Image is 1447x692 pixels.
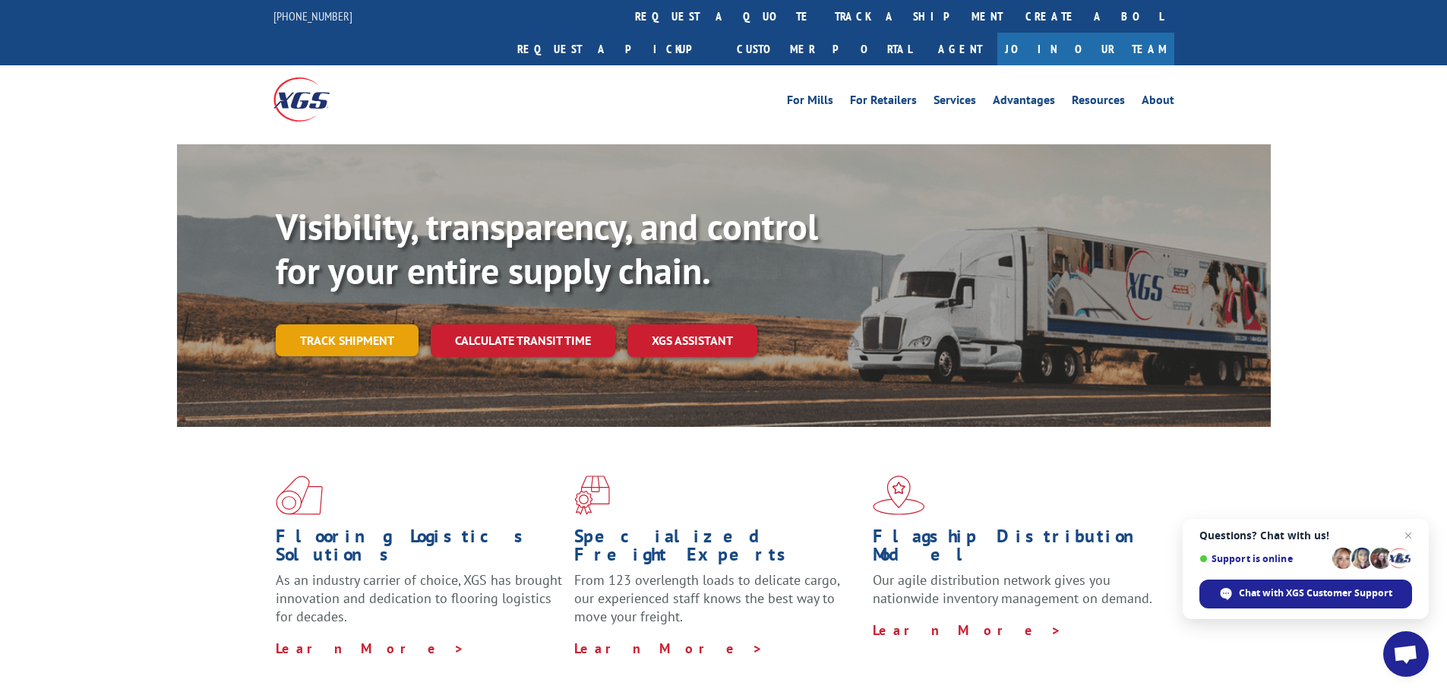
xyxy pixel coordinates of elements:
span: Questions? Chat with us! [1199,529,1412,542]
div: Open chat [1383,631,1429,677]
div: Chat with XGS Customer Support [1199,580,1412,608]
a: Customer Portal [725,33,923,65]
a: [PHONE_NUMBER] [273,8,352,24]
p: From 123 overlength loads to delicate cargo, our experienced staff knows the best way to move you... [574,571,861,639]
span: Close chat [1399,526,1417,545]
a: Learn More > [276,640,465,657]
a: Resources [1072,94,1125,111]
a: Agent [923,33,997,65]
a: XGS ASSISTANT [627,324,757,357]
a: For Retailers [850,94,917,111]
img: xgs-icon-flagship-distribution-model-red [873,476,925,515]
b: Visibility, transparency, and control for your entire supply chain. [276,203,818,294]
h1: Specialized Freight Experts [574,527,861,571]
span: Our agile distribution network gives you nationwide inventory management on demand. [873,571,1152,607]
a: Learn More > [873,621,1062,639]
span: Chat with XGS Customer Support [1239,586,1392,600]
span: As an industry carrier of choice, XGS has brought innovation and dedication to flooring logistics... [276,571,562,625]
a: For Mills [787,94,833,111]
span: Support is online [1199,553,1327,564]
a: Track shipment [276,324,419,356]
a: Join Our Team [997,33,1174,65]
h1: Flagship Distribution Model [873,527,1160,571]
a: Learn More > [574,640,763,657]
a: Advantages [993,94,1055,111]
img: xgs-icon-focused-on-flooring-red [574,476,610,515]
img: xgs-icon-total-supply-chain-intelligence-red [276,476,323,515]
a: Request a pickup [506,33,725,65]
a: Calculate transit time [431,324,615,357]
a: About [1142,94,1174,111]
a: Services [934,94,976,111]
h1: Flooring Logistics Solutions [276,527,563,571]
